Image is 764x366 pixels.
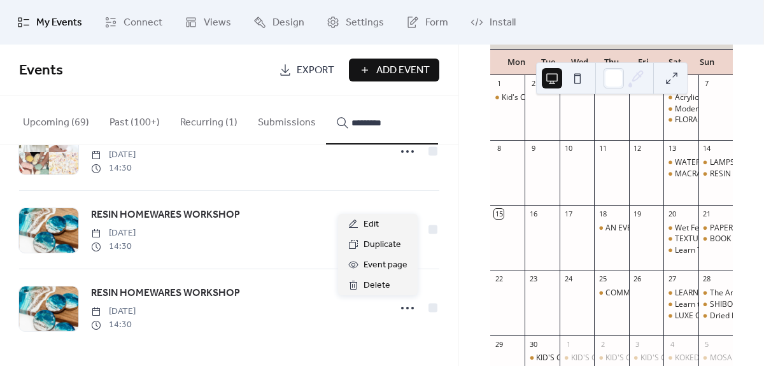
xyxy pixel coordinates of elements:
div: MOSAIC ART FOR BEGINNERS WORKSHOP [698,353,733,363]
span: My Events [36,15,82,31]
div: 28 [702,274,712,284]
div: 23 [528,274,538,284]
div: KOKEDAMA WORKSHOP [675,353,761,363]
div: 17 [563,209,573,218]
a: Settings [317,5,393,39]
span: Events [19,57,63,85]
div: TEXTURED ART MASTERCLASS [663,234,698,244]
button: Submissions [248,96,326,143]
div: Sun [691,50,723,75]
div: KID'S CLUB SCHOOL HOLIDAY WORKSHOPS [605,353,761,363]
div: Sat [659,50,691,75]
a: Form [397,5,458,39]
a: RESIN HOMEWARES WORKSHOP [91,285,240,302]
div: Fri [627,50,659,75]
div: 11 [598,144,607,153]
div: 3 [633,339,642,349]
div: COMMUNITY CRAFT NIGHT [605,288,703,299]
span: 14:30 [91,318,136,332]
div: RESIN HOMEWARES WORKSHOP [698,169,733,179]
div: 26 [633,274,642,284]
div: 2 [598,339,607,349]
div: KID'S CLUB SCHOOL HOLIDAY WORKSHOPS [525,353,559,363]
div: Modern Calligraphy [675,104,745,115]
div: LUXE CANDLE & ROOM SPRAY MAKING WORKSHOP [663,311,698,321]
div: 25 [598,274,607,284]
span: 14:30 [91,240,136,253]
div: 27 [667,274,677,284]
span: Edit [364,217,379,232]
span: Views [204,15,231,31]
span: Delete [364,278,390,293]
div: KID'S CLUB SCHOOL HOLIDAY WORKSHOPS [536,353,691,363]
span: Event page [364,258,407,273]
div: 1 [563,339,573,349]
div: Acrylic Ink Abstract Art on Canvas Workshop [663,92,698,103]
div: BOOK BINDING WORKSHOP [698,234,733,244]
div: Learn To Sew [663,245,698,256]
div: FLORAL NATIVES PALETTE KNIFE PAINTING WORKSHOP [663,115,698,125]
div: Wed [564,50,596,75]
div: KOKEDAMA WORKSHOP [663,353,698,363]
button: Upcoming (69) [13,96,99,143]
a: My Events [8,5,92,39]
a: Design [244,5,314,39]
div: 4 [667,339,677,349]
div: 1 [494,79,504,88]
div: Dried Floral Wreath Workshop [698,311,733,321]
div: 7 [702,79,712,88]
div: Modern Calligraphy [663,104,698,115]
div: 2 [528,79,538,88]
span: Design [272,15,304,31]
button: Past (100+) [99,96,170,143]
span: RESIN HOMEWARES WORKSHOP [91,286,240,301]
span: Install [490,15,516,31]
div: Kid's Crochet Club [490,92,525,103]
div: 15 [494,209,504,218]
div: Tue [532,50,564,75]
div: KID'S CLUB SCHOOL HOLIDAY WORKSHOPS [571,353,726,363]
span: Duplicate [364,237,401,253]
div: 18 [598,209,607,218]
div: MACRAME PLANT HANGER [663,169,698,179]
span: Add Event [376,63,430,78]
div: LAMPSHADE MAKING WORKSHOP [698,157,733,168]
button: Add Event [349,59,439,81]
div: Learn to Sew - Clothing Alterations [663,299,698,310]
span: [DATE] [91,148,136,162]
span: [DATE] [91,227,136,240]
div: Learn To Sew [675,245,723,256]
div: 13 [667,144,677,153]
div: 30 [528,339,538,349]
span: Settings [346,15,384,31]
span: [DATE] [91,305,136,318]
div: Wet Felted Flowers Workshop [663,223,698,234]
div: LEARN TO CROCHET WORKSHOP [663,288,698,299]
div: 5 [702,339,712,349]
div: 14 [702,144,712,153]
a: Install [461,5,525,39]
div: KID'S CLUB SCHOOL HOLIDAY WORKSHOPS [560,353,594,363]
div: 10 [563,144,573,153]
div: SHIBORI & KATAZOME WORKSHOP [698,299,733,310]
div: KID'S CLUB SCHOOL HOLIDAY WORKSHOPS [594,353,628,363]
span: RESIN HOMEWARES WORKSHOP [91,208,240,223]
div: COMMUNITY CRAFT NIGHT [594,288,628,299]
a: Views [175,5,241,39]
div: 22 [494,274,504,284]
div: 29 [494,339,504,349]
span: 14:30 [91,162,136,175]
span: Connect [124,15,162,31]
div: 24 [563,274,573,284]
div: 12 [633,144,642,153]
div: PAPER MAKING Workshop [698,223,733,234]
span: Export [297,63,334,78]
span: Form [425,15,448,31]
div: 19 [633,209,642,218]
a: Connect [95,5,172,39]
div: KID'S CLUB SCHOOL HOLIDAY WORKSHOPS [629,353,663,363]
div: 21 [702,209,712,218]
a: Export [269,59,344,81]
div: 16 [528,209,538,218]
